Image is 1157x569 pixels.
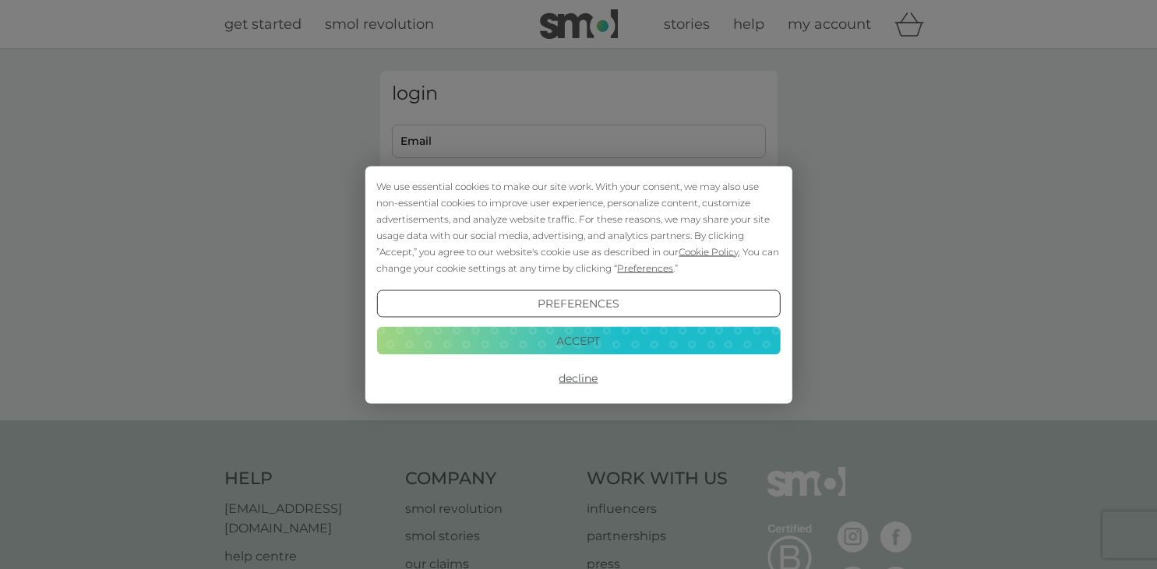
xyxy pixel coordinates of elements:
button: Accept [376,327,780,355]
div: Cookie Consent Prompt [365,166,792,403]
span: Cookie Policy [679,245,739,257]
span: Preferences [617,262,673,273]
button: Decline [376,364,780,392]
button: Preferences [376,290,780,318]
div: We use essential cookies to make our site work. With your consent, we may also use non-essential ... [376,177,780,276]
